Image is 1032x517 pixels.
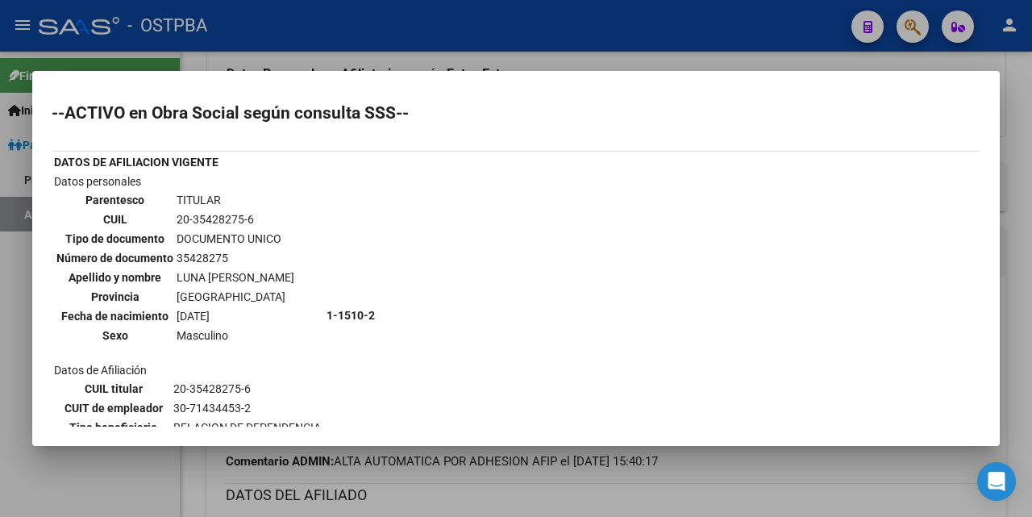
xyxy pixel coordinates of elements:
b: 1-1510-2 [327,309,375,322]
h2: --ACTIVO en Obra Social según consulta SSS-- [52,105,980,121]
th: CUIL titular [56,380,171,398]
td: Datos personales Datos de Afiliación [53,173,324,458]
th: Tipo beneficiario [56,419,171,436]
td: Masculino [176,327,295,344]
th: Número de documento [56,249,174,267]
th: Sexo [56,327,174,344]
th: Fecha de nacimiento [56,307,174,325]
td: TITULAR [176,191,295,209]
td: 20-35428275-6 [176,211,295,228]
td: LUNA [PERSON_NAME] [176,269,295,286]
th: CUIT de empleador [56,399,171,417]
td: RELACION DE DEPENDENCIA [173,419,322,436]
b: DATOS DE AFILIACION VIGENTE [54,156,218,169]
th: Apellido y nombre [56,269,174,286]
div: Open Intercom Messenger [977,462,1016,501]
th: CUIL [56,211,174,228]
td: DOCUMENTO UNICO [176,230,295,248]
td: [GEOGRAPHIC_DATA] [176,288,295,306]
th: Provincia [56,288,174,306]
td: 20-35428275-6 [173,380,322,398]
td: 30-71434453-2 [173,399,322,417]
th: Tipo de documento [56,230,174,248]
td: 35428275 [176,249,295,267]
td: [DATE] [176,307,295,325]
th: Parentesco [56,191,174,209]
